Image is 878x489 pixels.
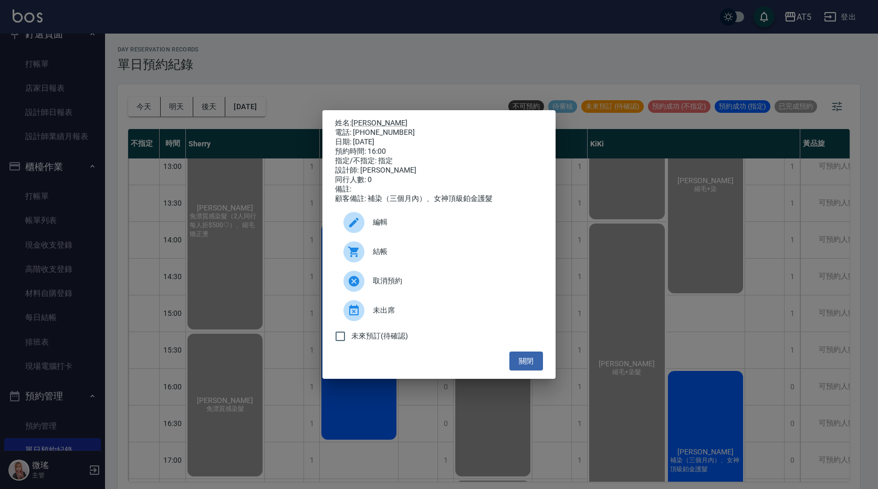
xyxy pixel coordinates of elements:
[335,175,543,185] div: 同行人數: 0
[373,217,535,228] span: 編輯
[373,305,535,316] span: 未出席
[335,208,543,237] div: 編輯
[351,331,408,342] span: 未來預訂(待確認)
[351,119,407,127] a: [PERSON_NAME]
[335,267,543,296] div: 取消預約
[335,147,543,156] div: 預約時間: 16:00
[335,137,543,147] div: 日期: [DATE]
[335,296,543,325] div: 未出席
[335,166,543,175] div: 設計師: [PERSON_NAME]
[335,194,543,204] div: 顧客備註: 補染（三個月內）、女神頂級鉑金護髮
[335,237,543,267] a: 結帳
[335,128,543,137] div: 電話: [PHONE_NUMBER]
[335,119,543,128] p: 姓名:
[373,275,535,286] span: 取消預約
[335,185,543,194] div: 備註:
[509,352,543,371] button: 關閉
[335,156,543,166] div: 指定/不指定: 指定
[373,246,535,257] span: 結帳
